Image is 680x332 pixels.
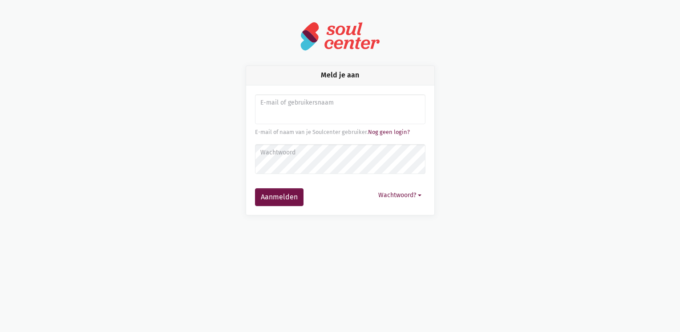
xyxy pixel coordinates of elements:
[368,129,410,135] a: Nog geen login?
[255,188,304,206] button: Aanmelden
[260,98,419,108] label: E-mail of gebruikersnaam
[246,66,434,85] div: Meld je aan
[260,148,419,158] label: Wachtwoord
[255,128,425,137] div: E-mail of naam van je Soulcenter gebruiker.
[255,94,425,206] form: Aanmelden
[300,21,380,51] img: logo-soulcenter-full.svg
[374,188,425,202] button: Wachtwoord?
